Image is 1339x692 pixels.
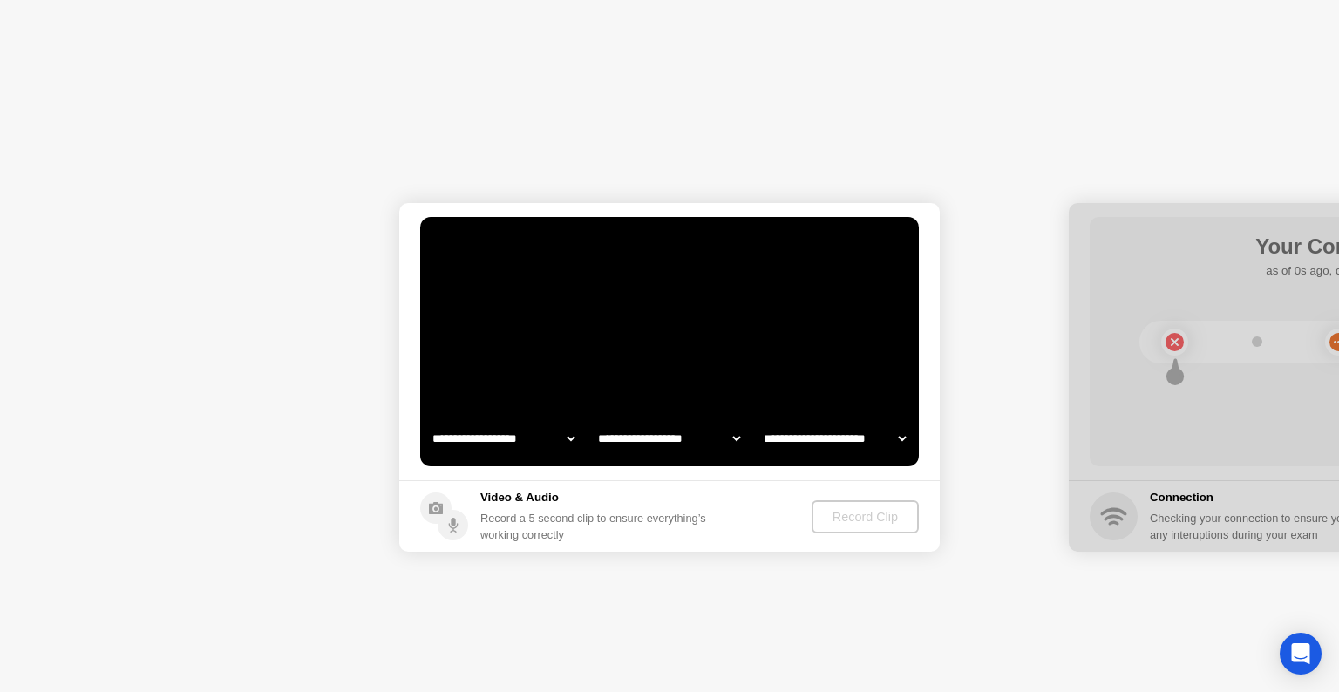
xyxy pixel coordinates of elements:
select: Available speakers [595,421,744,456]
select: Available cameras [429,421,578,456]
select: Available microphones [760,421,909,456]
div: Record Clip [819,510,912,524]
div: Record a 5 second clip to ensure everything’s working correctly [480,510,713,543]
div: Open Intercom Messenger [1280,633,1322,675]
h5: Video & Audio [480,489,713,506]
button: Record Clip [812,500,919,533]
